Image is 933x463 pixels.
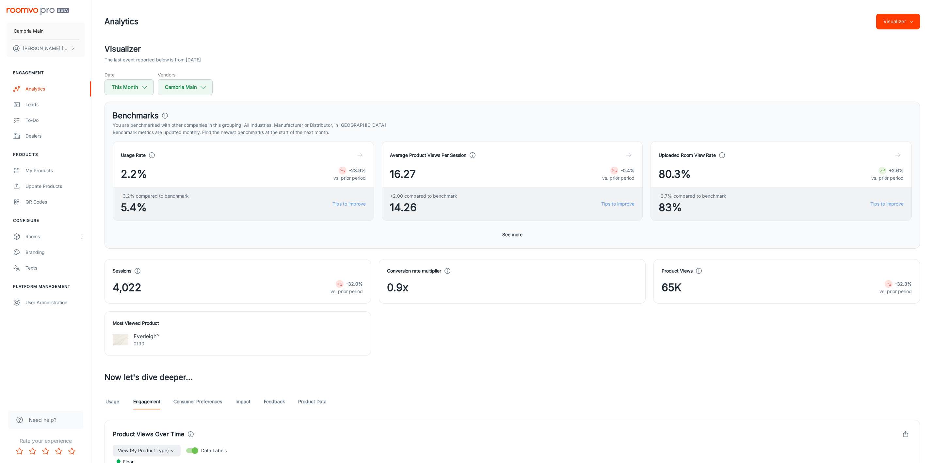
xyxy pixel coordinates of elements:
span: 0.9x [387,280,408,295]
span: Data Labels [201,447,227,454]
p: vs. prior period [330,288,363,295]
p: vs. prior period [333,174,366,182]
button: See more [500,229,525,240]
button: Rate 4 star [52,445,65,458]
p: [PERSON_NAME] [PERSON_NAME] [23,45,69,52]
strong: -0.4% [621,168,635,173]
span: 5.4% [121,200,189,215]
strong: -23.9% [349,168,366,173]
a: Tips to improve [870,200,904,207]
h3: Now let's dive deeper... [105,372,920,383]
div: QR Codes [25,198,85,206]
button: Cambria Main [7,23,85,40]
a: Product Data [298,394,327,409]
div: To-do [25,117,85,124]
button: Visualizer [876,14,920,29]
h1: Analytics [105,16,138,27]
div: Rooms [25,233,79,240]
span: 80.3% [659,166,691,182]
p: Benchmark metrics are updated monthly. Find the newest benchmarks at the start of the next month. [113,129,912,136]
div: My Products [25,167,85,174]
span: -2.7% compared to benchmark [659,192,726,200]
h4: Uploaded Room View Rate [659,152,716,159]
a: Consumer Preferences [173,394,222,409]
button: Rate 2 star [26,445,39,458]
span: 4,022 [113,280,141,295]
p: The last event reported below is from [DATE] [105,56,201,63]
p: Everleigh™ [134,332,160,340]
div: Update Products [25,183,85,190]
h4: Product Views Over Time [113,430,185,439]
button: Rate 3 star [39,445,52,458]
a: Feedback [264,394,285,409]
div: Analytics [25,85,85,92]
h4: Sessions [113,267,131,274]
h4: Most Viewed Product [113,320,363,327]
strong: -32.3% [895,281,912,287]
button: Rate 5 star [65,445,78,458]
div: User Administration [25,299,85,306]
div: Branding [25,249,85,256]
h3: Benchmarks [113,110,159,122]
h2: Visualizer [105,43,920,55]
h5: Date [105,71,154,78]
img: Everleigh™ [113,332,128,348]
strong: +2.6% [889,168,904,173]
button: This Month [105,79,154,95]
p: vs. prior period [879,288,912,295]
button: [PERSON_NAME] [PERSON_NAME] [7,40,85,57]
span: View (By Product Type) [118,447,169,455]
span: -3.2% compared to benchmark [121,192,189,200]
button: View (By Product Type) [113,445,181,456]
h5: Vendors [158,71,213,78]
span: 14.26 [390,200,457,215]
span: 65K [662,280,682,295]
h4: Average Product Views Per Session [390,152,466,159]
div: Dealers [25,132,85,140]
h4: Product Views [662,267,693,274]
p: vs. prior period [871,174,904,182]
a: Tips to improve [601,200,635,207]
button: Rate 1 star [13,445,26,458]
span: Need help? [29,416,56,424]
p: Rate your experience [5,437,86,445]
span: +2.00 compared to benchmark [390,192,457,200]
p: Cambria Main [14,27,43,35]
strong: -32.0% [346,281,363,287]
a: Impact [235,394,251,409]
p: 0190 [134,340,160,347]
a: Engagement [133,394,160,409]
p: You are benchmarked with other companies in this grouping: All Industries, Manufacturer or Distri... [113,122,912,129]
div: Leads [25,101,85,108]
span: 16.27 [390,166,416,182]
img: Roomvo PRO Beta [7,8,69,15]
a: Tips to improve [332,200,366,207]
span: 83% [659,200,726,215]
h4: Usage Rate [121,152,146,159]
a: Usage [105,394,120,409]
button: Cambria Main [158,79,213,95]
h4: Conversion rate multiplier [387,267,441,274]
p: vs. prior period [602,174,635,182]
span: 2.2% [121,166,147,182]
div: Texts [25,264,85,272]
